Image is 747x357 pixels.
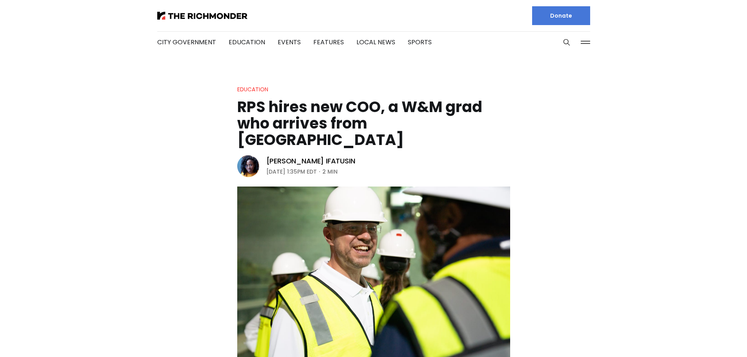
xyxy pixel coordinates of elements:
a: Sports [408,38,432,47]
span: 2 min [322,167,338,176]
iframe: portal-trigger [681,319,747,357]
img: Victoria A. Ifatusin [237,155,259,177]
a: Features [313,38,344,47]
a: City Government [157,38,216,47]
time: [DATE] 1:35PM EDT [266,167,317,176]
button: Search this site [561,36,573,48]
a: Education [237,85,268,93]
a: Events [278,38,301,47]
a: [PERSON_NAME] Ifatusin [266,156,355,166]
a: Education [229,38,265,47]
a: Donate [532,6,590,25]
a: Local News [356,38,395,47]
h1: RPS hires new COO, a W&M grad who arrives from [GEOGRAPHIC_DATA] [237,99,510,148]
img: The Richmonder [157,12,247,20]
